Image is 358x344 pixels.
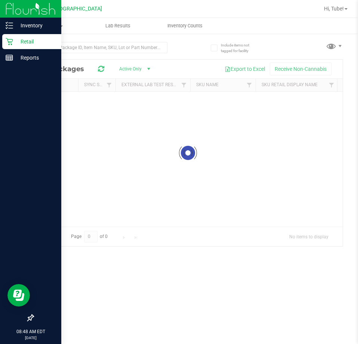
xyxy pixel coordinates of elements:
[85,18,152,34] a: Lab Results
[95,22,141,29] span: Lab Results
[6,54,13,61] inline-svg: Reports
[6,38,13,45] inline-svg: Retail
[7,284,30,307] iframe: Resource center
[6,22,13,29] inline-svg: Inventory
[13,37,58,46] p: Retail
[33,42,167,53] input: Search Package ID, Item Name, SKU, Lot or Part Number...
[221,42,258,54] span: Include items not tagged for facility
[3,335,58,341] p: [DATE]
[324,6,344,12] span: Hi, Tube!
[3,328,58,335] p: 08:48 AM EDT
[13,53,58,62] p: Reports
[157,22,213,29] span: Inventory Counts
[151,18,218,34] a: Inventory Counts
[51,6,102,12] span: [GEOGRAPHIC_DATA]
[13,21,58,30] p: Inventory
